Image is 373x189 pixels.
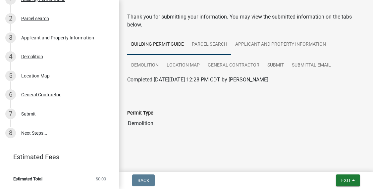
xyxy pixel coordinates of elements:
[127,111,153,116] label: Permit Type
[204,55,263,76] a: General Contractor
[127,55,163,76] a: Demolition
[231,34,330,55] a: Applicant and Property Information
[21,16,49,21] div: Parcel search
[336,174,360,186] button: Exit
[13,177,42,181] span: Estimated Total
[21,112,36,116] div: Submit
[5,13,16,24] div: 2
[263,55,288,76] a: Submit
[341,178,351,183] span: Exit
[21,92,61,97] div: General Contractor
[5,32,16,43] div: 3
[127,34,188,55] a: Building Permit Guide
[137,178,149,183] span: Back
[21,54,43,59] div: Demolition
[5,109,16,119] div: 7
[288,55,335,76] a: Submittal Email
[132,174,155,186] button: Back
[21,35,94,40] div: Applicant and Property Information
[5,128,16,138] div: 8
[127,76,268,83] span: Completed [DATE][DATE] 12:28 PM CDT by [PERSON_NAME]
[5,51,16,62] div: 4
[5,150,109,164] a: Estimated Fees
[96,177,106,181] span: $0.00
[127,13,365,29] div: Thank you for submitting your information. You may view the submitted information on the tabs below.
[5,71,16,81] div: 5
[163,55,204,76] a: Location Map
[5,89,16,100] div: 6
[21,73,50,78] div: Location Map
[188,34,231,55] a: Parcel search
